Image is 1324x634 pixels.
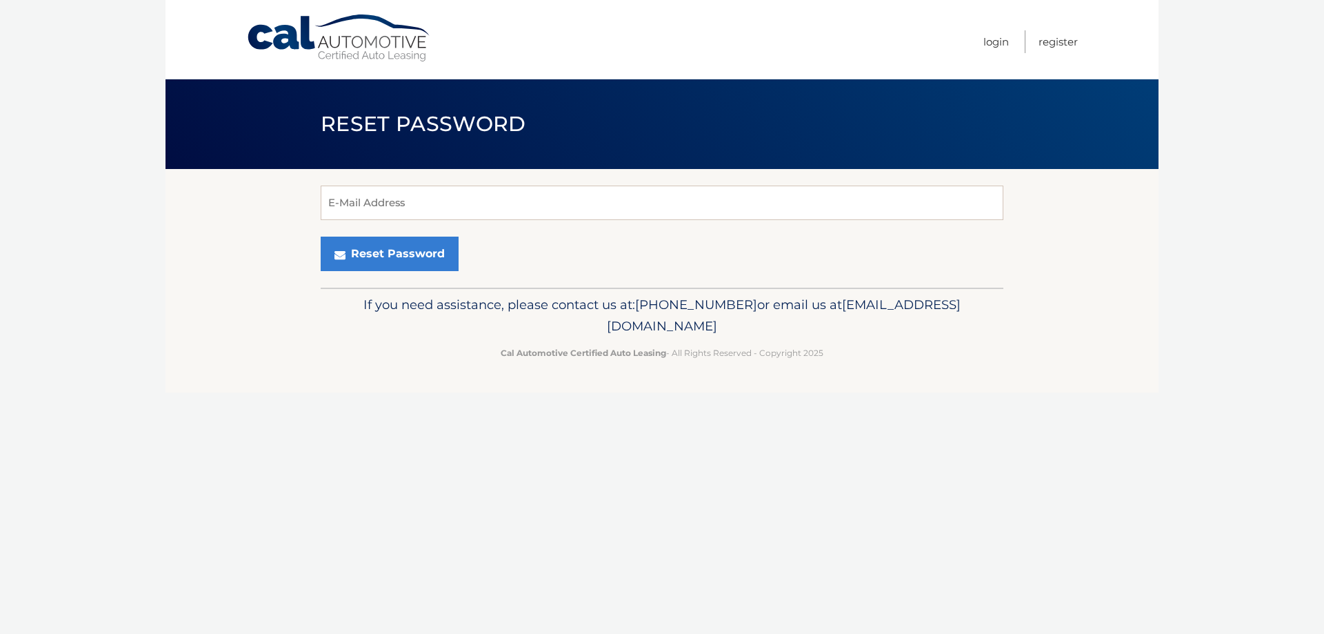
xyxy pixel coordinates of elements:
strong: Cal Automotive Certified Auto Leasing [501,348,666,358]
button: Reset Password [321,237,459,271]
span: Reset Password [321,111,525,137]
a: Login [983,30,1009,53]
p: If you need assistance, please contact us at: or email us at [330,294,994,338]
input: E-Mail Address [321,186,1003,220]
span: [PHONE_NUMBER] [635,297,757,313]
a: Register [1039,30,1078,53]
p: - All Rights Reserved - Copyright 2025 [330,346,994,360]
a: Cal Automotive [246,14,432,63]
